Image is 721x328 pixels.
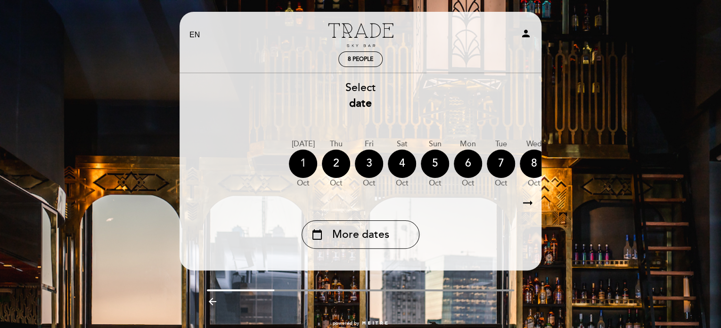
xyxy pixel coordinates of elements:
[454,178,482,189] div: Oct
[355,178,383,189] div: Oct
[487,178,515,189] div: Oct
[179,80,542,111] div: Select
[361,321,388,326] img: MEITRE
[521,193,535,213] i: arrow_right_alt
[289,150,317,178] div: 1
[421,139,449,150] div: Sun
[355,139,383,150] div: Fri
[302,22,419,48] a: Trade Sky Bar
[349,97,372,110] b: date
[332,227,389,243] span: More dates
[520,178,548,189] div: Oct
[333,320,388,327] a: powered by
[520,28,532,39] i: person
[520,150,548,178] div: 8
[388,139,416,150] div: Sat
[421,150,449,178] div: 5
[388,150,416,178] div: 4
[487,150,515,178] div: 7
[289,178,317,189] div: Oct
[487,139,515,150] div: Tue
[348,56,373,63] span: 8 people
[421,178,449,189] div: Oct
[333,320,359,327] span: powered by
[322,178,350,189] div: Oct
[322,150,350,178] div: 2
[207,296,218,307] i: arrow_backward
[454,139,482,150] div: Mon
[388,178,416,189] div: Oct
[311,227,323,243] i: calendar_today
[520,139,548,150] div: Wed
[289,139,317,150] div: [DATE]
[355,150,383,178] div: 3
[520,28,532,42] button: person
[322,139,350,150] div: Thu
[454,150,482,178] div: 6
